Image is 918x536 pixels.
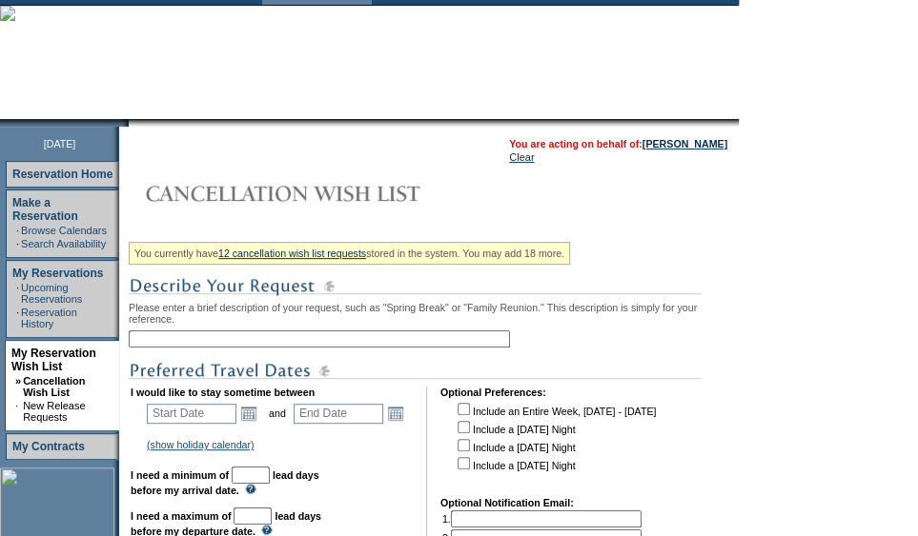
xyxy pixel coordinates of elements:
[147,404,236,424] input: Date format: M/D/Y. Shortcut keys: [T] for Today. [UP] or [.] for Next Day. [DOWN] or [,] for Pre...
[21,225,107,236] a: Browse Calendars
[12,440,85,453] a: My Contracts
[218,248,366,259] a: 12 cancellation wish list requests
[129,242,570,265] div: You currently have stored in the system. You may add 18 more.
[129,119,131,127] img: blank.gif
[442,510,642,527] td: 1.
[131,469,319,496] b: lead days before my arrival date.
[385,403,406,424] a: Open the calendar popup.
[23,400,85,423] a: New Release Requests
[509,151,534,163] a: Clear
[23,375,85,398] a: Cancellation Wish List
[21,238,106,249] a: Search Availability
[16,225,19,236] td: ·
[21,307,77,329] a: Reservation History
[122,119,129,127] img: promoShadowLeftCorner.gif
[643,138,727,149] a: [PERSON_NAME]
[261,525,273,535] img: questionMark_lightBlue.gif
[12,168,112,181] a: Reservation Home
[44,138,76,149] span: [DATE]
[12,267,103,280] a: My Reservations
[131,387,315,398] b: I would like to stay sometime between
[131,510,231,522] b: I need a maximum of
[16,307,19,329] td: ·
[131,469,229,481] b: I need a minimum of
[15,375,21,387] b: »
[440,497,574,508] b: Optional Notification Email:
[147,439,255,450] a: (show holiday calendar)
[16,282,19,305] td: ·
[245,484,256,494] img: questionMark_lightBlue.gif
[12,196,78,223] a: Make a Reservation
[266,400,289,427] td: and
[129,174,510,212] img: Cancellation Wish List
[11,347,96,373] a: My Reservation Wish List
[15,400,21,423] td: ·
[454,400,656,484] td: Include an Entire Week, [DATE] - [DATE] Include a [DATE] Night Include a [DATE] Night Include a [...
[440,387,546,398] b: Optional Preferences:
[21,282,82,305] a: Upcoming Reservations
[294,404,383,424] input: Date format: M/D/Y. Shortcut keys: [T] for Today. [UP] or [.] for Next Day. [DOWN] or [,] for Pre...
[238,403,259,424] a: Open the calendar popup.
[509,138,727,149] span: You are acting on behalf of:
[16,238,19,249] td: ·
